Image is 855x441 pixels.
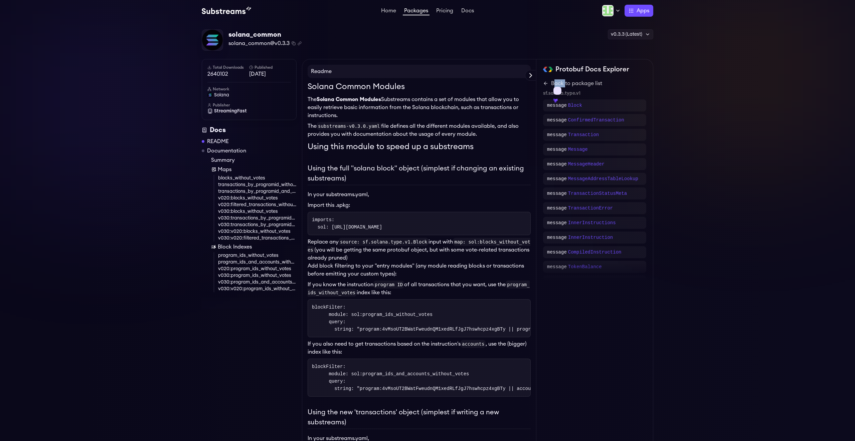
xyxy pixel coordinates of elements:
p: message [547,278,567,285]
h6: Total Downloads [207,65,249,70]
img: Map icon [211,167,216,172]
code: substreams-v0.3.0.yaml [317,122,381,130]
h2: Using the new 'transactions' object (simplest if writing a new substreams) [308,407,531,429]
a: v020:filtered_transactions_without_votes [218,201,297,208]
a: v030:blocks_without_votes [218,208,297,215]
p: The file defines all the different modules available, and also provides you with documentation ab... [308,122,531,138]
p: InnerInstructions [568,219,616,226]
a: solana [207,92,291,98]
p: Transaction [568,131,599,138]
code: blockFilter: module: sol:program_ids_without_votes query: string: "program:4vMsoUT2BWatFweudnQM1x... [312,305,666,332]
a: v030:program_ids_and_accounts_without_votes [218,279,297,286]
code: accounts [461,340,486,348]
p: ConfirmedTransaction [568,117,624,123]
p: The Substreams contains a set of modules that allow you to easily retrieve basic information from... [308,95,531,119]
span: Apps [637,7,649,15]
p: In your substreams.yaml, [308,190,531,198]
h1: Solana Common Modules [308,81,531,93]
code: blockFilter: module: sol:program_ids_and_accounts_without_votes query: string: "program:4vMsoUT2B... [312,364,666,391]
a: README [207,137,229,145]
img: Substream's logo [202,7,251,15]
div: sf.solana.type.v1 [543,90,646,97]
a: Documentation [207,147,246,155]
p: Message [568,146,588,153]
p: If you know the instruction of all transactions that you want, use the index like this: [308,281,531,297]
h2: Protobuf Docs Explorer [555,65,629,74]
code: imports: sol: [URL][DOMAIN_NAME] [312,217,382,230]
a: v030:v020:filtered_transactions_without_votes [218,235,297,242]
span: StreamingFast [214,108,247,114]
p: message [547,161,567,167]
img: Profile [602,5,614,17]
span: solana_common@v0.3.3 [228,39,290,47]
p: MessageHeader [568,161,605,167]
a: Packages [403,8,430,15]
button: Copy package name and version [292,41,296,45]
p: message [547,146,567,153]
span: 2640102 [207,70,249,78]
a: v030:transactions_by_programid_without_votes [218,215,297,222]
a: Pricing [435,8,455,15]
p: MessageAddressTableLookup [568,175,638,182]
a: Home [380,8,397,15]
a: Maps [211,165,297,173]
p: message [547,175,567,182]
p: message [547,249,567,256]
a: v030:program_ids_without_votes [218,272,297,279]
p: Block [568,102,582,109]
p: Add block filtering to your "entry modules" (any module reading blocks or transactions before emi... [308,262,531,278]
a: StreamingFast [207,108,291,114]
p: message [547,190,567,197]
a: blocks_without_votes [218,175,297,181]
img: Package Logo [202,30,223,50]
a: v020:blocks_without_votes [218,195,297,201]
a: Block Indexes [211,243,297,251]
p: CompiledInstruction [568,249,622,256]
h2: Using the full "solana block" object (simplest if changing an existing substreams) [308,163,531,185]
a: Docs [460,8,475,15]
code: map: sol:blocks_without_votes [308,238,530,254]
a: program_ids_and_accounts_without_votes [218,259,297,266]
p: TokenBalance [568,264,602,270]
h6: Published [249,65,291,70]
a: transactions_by_programid_and_account_without_votes [218,188,297,195]
p: message [547,234,567,241]
span: [DATE] [249,70,291,78]
p: message [547,205,567,211]
h4: Readme [308,65,531,78]
a: Summary [211,156,297,164]
p: message [547,131,567,138]
span: solana [214,92,229,98]
h6: Publisher [207,102,291,108]
a: Back to package list [543,79,646,87]
code: program ID [373,281,404,289]
code: program_ids_without_votes [308,281,530,297]
p: TransactionError [568,205,613,211]
p: message [547,117,567,123]
p: UiTokenAmount [568,278,605,285]
a: v020:program_ids_without_votes [218,266,297,272]
p: Replace any input with (you will be getting the same protobuf object, but with some vote-related ... [308,238,531,262]
h1: Using this module to speed up a substreams [308,141,531,153]
p: If you also need to get transactions based on the instruction's , use the (bigger) index like this: [308,340,531,356]
a: transactions_by_programid_without_votes [218,181,297,188]
p: message [547,219,567,226]
a: v030:transactions_by_programid_and_account_without_votes [218,222,297,228]
div: Docs [202,125,297,135]
button: Copy .spkg link to clipboard [298,41,302,45]
img: Block Index icon [211,244,216,250]
p: TransactionStatusMeta [568,190,627,197]
p: InnerInstruction [568,234,613,241]
strong: Solana Common Modules [317,97,381,102]
p: message [547,264,567,270]
li: Import this .spkg: [308,201,531,209]
a: v030:v020:program_ids_without_votes [218,286,297,292]
h6: Network [207,86,291,92]
div: v0.3.3 (Latest) [608,29,653,39]
div: solana_common [228,30,302,39]
a: v030:v020:blocks_without_votes [218,228,297,235]
a: program_ids_without_votes [218,252,297,259]
code: source: sf.solana.type.v1.Block [339,238,429,246]
img: Protobuf [543,67,553,72]
img: solana [207,92,213,98]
